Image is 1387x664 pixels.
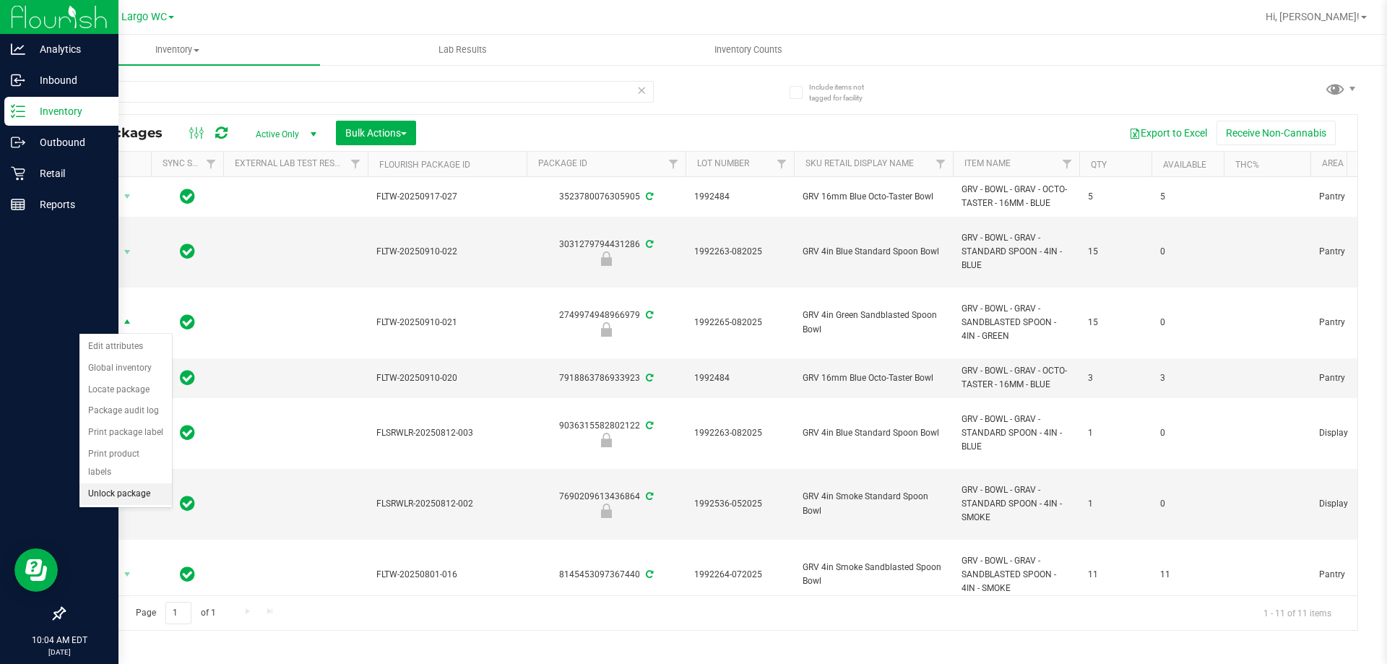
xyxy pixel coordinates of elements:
span: 1992265-082025 [694,316,785,329]
div: Newly Received [524,322,688,337]
span: 1992264-072025 [694,568,785,582]
span: In Sync [180,564,195,585]
span: FLTW-20250910-021 [376,316,518,329]
div: 7918863786933923 [524,371,688,385]
button: Bulk Actions [336,121,416,145]
span: 11 [1160,568,1215,582]
input: 1 [165,602,191,624]
span: FLTW-20250910-022 [376,245,518,259]
span: In Sync [180,368,195,388]
span: 15 [1088,245,1143,259]
span: Sync from Compliance System [644,491,653,501]
li: Unlock package [79,483,172,505]
a: Package ID [538,158,587,168]
input: Search Package ID, Item Name, SKU, Lot or Part Number... [64,81,654,103]
a: Filter [770,152,794,176]
a: Filter [662,152,686,176]
span: GRV 4in Smoke Sandblasted Spoon Bowl [803,561,944,588]
span: 0 [1160,426,1215,440]
div: Newly Received [524,251,688,266]
inline-svg: Inbound [11,73,25,87]
span: Hi, [PERSON_NAME]! [1266,11,1360,22]
span: 1 - 11 of 11 items [1252,602,1343,624]
span: 11 [1088,568,1143,582]
span: 0 [1160,497,1215,511]
p: [DATE] [7,647,112,657]
p: Outbound [25,134,112,151]
span: Sync from Compliance System [644,310,653,320]
span: 5 [1160,190,1215,204]
inline-svg: Outbound [11,135,25,150]
span: 5 [1088,190,1143,204]
a: Filter [199,152,223,176]
span: FLTW-20250801-016 [376,568,518,582]
iframe: Resource center [14,548,58,592]
a: Filter [344,152,368,176]
div: 3031279794431286 [524,238,688,266]
span: 1992536-052025 [694,497,785,511]
span: Include items not tagged for facility [809,82,881,103]
span: 1992263-082025 [694,245,785,259]
a: Area [1322,158,1344,168]
span: GRV - BOWL - GRAV - OCTO-TASTER - 16MM - BLUE [962,183,1071,210]
div: 3523780076305905 [524,190,688,204]
a: Lot Number [697,158,749,168]
span: Sync from Compliance System [644,373,653,383]
span: In Sync [180,312,195,332]
inline-svg: Retail [11,166,25,181]
inline-svg: Reports [11,197,25,212]
a: Flourish Package ID [379,160,470,170]
div: 9036315582802122 [524,419,688,447]
span: FLTW-20250917-027 [376,190,518,204]
span: Largo WC [121,11,167,23]
span: GRV 4in Smoke Standard Spoon Bowl [803,490,944,517]
span: Sync from Compliance System [644,239,653,249]
span: Sync from Compliance System [644,421,653,431]
span: FLSRWLR-20250812-003 [376,426,518,440]
a: THC% [1235,160,1259,170]
inline-svg: Analytics [11,42,25,56]
span: 15 [1088,316,1143,329]
button: Export to Excel [1120,121,1217,145]
a: Qty [1091,160,1107,170]
span: 3 [1088,371,1143,385]
a: Filter [929,152,953,176]
span: GRV - BOWL - GRAV - STANDARD SPOON - 4IN - BLUE [962,413,1071,454]
span: Page of 1 [124,602,228,624]
span: select [118,242,137,262]
span: GRV - BOWL - GRAV - STANDARD SPOON - 4IN - BLUE [962,231,1071,273]
span: 0 [1160,245,1215,259]
span: In Sync [180,241,195,262]
span: Inventory Counts [695,43,802,56]
span: 1 [1088,426,1143,440]
p: Analytics [25,40,112,58]
span: In Sync [180,186,195,207]
span: Sync from Compliance System [644,569,653,579]
p: Reports [25,196,112,213]
a: External Lab Test Result [235,158,348,168]
div: 7690209613436864 [524,490,688,518]
span: GRV 16mm Blue Octo-Taster Bowl [803,190,944,204]
span: 0 [1160,316,1215,329]
span: GRV 4in Blue Standard Spoon Bowl [803,245,944,259]
a: Filter [1055,152,1079,176]
span: GRV - BOWL - GRAV - SANDBLASTED SPOON - 4IN - SMOKE [962,554,1071,596]
a: Inventory Counts [605,35,891,65]
span: FLTW-20250910-020 [376,371,518,385]
div: Launch Hold [524,504,688,518]
li: Print product labels [79,444,172,483]
span: GRV - BOWL - GRAV - SANDBLASTED SPOON - 4IN - GREEN [962,302,1071,344]
a: Available [1163,160,1206,170]
p: Retail [25,165,112,182]
a: Lab Results [320,35,605,65]
li: Global inventory [79,358,172,379]
span: Sync from Compliance System [644,191,653,202]
a: Item Name [964,158,1011,168]
div: 2749974948966979 [524,309,688,337]
p: 10:04 AM EDT [7,634,112,647]
span: Clear [636,81,647,100]
span: GRV - BOWL - GRAV - STANDARD SPOON - 4IN - SMOKE [962,483,1071,525]
span: 1992263-082025 [694,426,785,440]
button: Receive Non-Cannabis [1217,121,1336,145]
span: select [118,313,137,333]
